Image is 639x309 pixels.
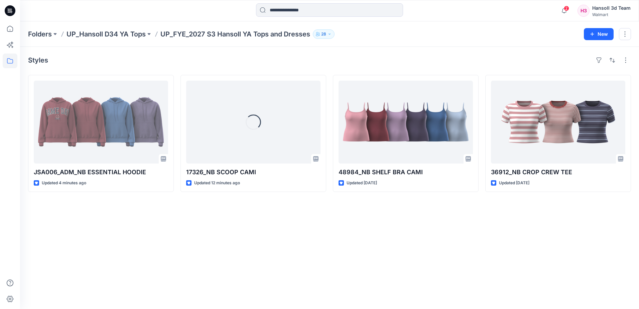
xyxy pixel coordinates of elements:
p: 48984_NB SHELF BRA CAMI [339,168,473,177]
button: New [584,28,614,40]
a: UP_Hansoll D34 YA Tops [67,29,146,39]
p: 17326_NB SCOOP CAMI [186,168,321,177]
p: Updated [DATE] [347,180,377,187]
button: 28 [313,29,335,39]
p: UP_FYE_2027 S3 Hansoll YA Tops and Dresses [160,29,310,39]
a: 48984_NB SHELF BRA CAMI [339,81,473,164]
p: 28 [321,30,326,38]
a: JSA006_ADM_NB ESSENTIAL HOODIE [34,81,168,164]
p: Updated 12 minutes ago [194,180,240,187]
span: 2 [564,6,569,11]
p: 36912_NB CROP CREW TEE [491,168,625,177]
div: Hansoll 3d Team [592,4,631,12]
p: Updated [DATE] [499,180,529,187]
h4: Styles [28,56,48,64]
p: JSA006_ADM_NB ESSENTIAL HOODIE [34,168,168,177]
div: H3 [578,5,590,17]
div: Walmart [592,12,631,17]
a: 36912_NB CROP CREW TEE [491,81,625,164]
a: Folders [28,29,52,39]
p: Updated 4 minutes ago [42,180,86,187]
